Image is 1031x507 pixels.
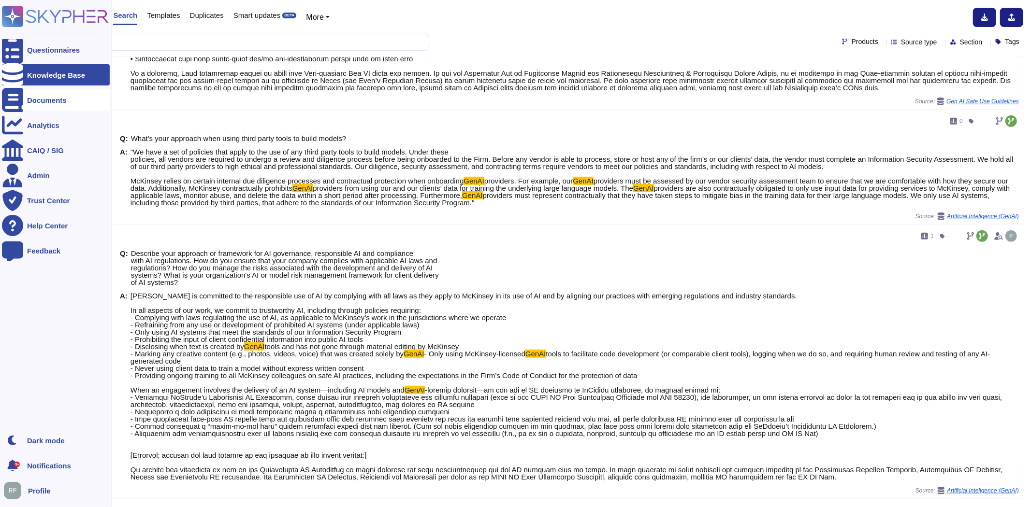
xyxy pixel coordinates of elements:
mark: GenAI [404,350,424,358]
span: Source: [915,487,1019,494]
span: Templates [147,12,180,19]
span: 1 [930,233,934,239]
span: Lor ipsu dolorsi am co adipisci, eli sedd eiusmod: • Temporincidid utl etdo ma AL, EN, ad Mini ve... [131,33,1011,92]
span: [PERSON_NAME] is committed to the responsible use of AI by complying with all laws as they apply ... [131,292,797,351]
div: CAIQ / SIG [27,147,64,154]
mark: GenAI [244,342,265,351]
div: Dark mode [27,437,65,444]
span: providers must be assessed by our vendor security assessment team to ensure that we are comfortab... [131,177,1008,192]
span: What's your approach when using third party tools to build models? [131,134,347,142]
mark: GenAI [573,177,594,185]
span: providers must represent contractually that they have taken steps to mitigate bias in the trainin... [131,191,989,207]
div: BETA [282,13,296,18]
b: Q: [120,250,128,286]
div: 9+ [14,462,20,467]
mark: GenAI [525,350,546,358]
span: - Only using McKinsey-licensed [424,350,525,358]
div: Analytics [27,122,59,129]
div: Questionnaires [27,46,80,54]
span: -loremip dolorsit—am con adi el SE doeiusmo te InCididu utlaboree, do magnaal enimad mi: - Veniam... [131,386,1002,481]
mark: GenAI [464,177,484,185]
a: Trust Center [2,190,110,211]
a: Knowledge Base [2,64,110,85]
span: Source: [915,212,1019,220]
img: user [4,482,21,499]
span: Profile [28,487,51,494]
button: user [2,480,28,501]
a: Feedback [2,240,110,261]
span: Search [113,12,137,19]
img: user [1005,230,1017,242]
span: Artificial Inteligence (GenAI) [947,213,1019,219]
span: tools to facilitate code development (or comparable client tools), logging when we do so, and req... [131,350,990,394]
span: More [306,13,323,21]
b: A: [120,148,128,206]
b: Q: [120,135,128,142]
div: Admin [27,172,50,179]
span: Source type [901,39,937,45]
a: Documents [2,89,110,111]
span: providers from using our and our clients’ data for training the underlying large language models.... [313,184,633,192]
b: A: [120,33,128,91]
span: "We have a set of policies that apply to the use of any third party tools to build models. Under ... [131,148,1014,185]
mark: GenAI [462,191,483,199]
span: Notifications [27,462,71,469]
span: tools and has not gone through material editing by McKinsey - Marking any creative content (e.g.,... [131,342,459,358]
div: Feedback [27,247,60,254]
span: Smart updates [233,12,281,19]
span: Describe your approach or framework for AI governance, responsible AI and compliance with AI regu... [131,249,439,286]
a: Admin [2,165,110,186]
div: Help Center [27,222,68,229]
div: Documents [27,97,67,104]
div: Knowledge Base [27,71,85,79]
span: Source: [915,98,1019,105]
span: providers. For example, our [484,177,573,185]
span: Gen AI Safe Use Guidelines [946,99,1019,104]
a: CAIQ / SIG [2,140,110,161]
span: Tags [1005,38,1019,45]
span: Artificial Inteligence (GenAI) [947,488,1019,493]
div: Trust Center [27,197,70,204]
span: providers are also contractually obligated to only use input data for providing services to McKin... [131,184,1010,199]
b: A: [120,292,128,480]
button: More [306,12,330,23]
mark: GenAI [405,386,425,394]
a: Questionnaires [2,39,110,60]
span: Duplicates [190,12,224,19]
mark: GenAI [292,184,313,192]
mark: GenAI [633,184,654,192]
span: 0 [959,118,963,124]
span: Section [960,39,983,45]
a: Analytics [2,114,110,136]
span: Products [852,38,878,45]
input: Search a question or template... [38,33,419,50]
a: Help Center [2,215,110,236]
